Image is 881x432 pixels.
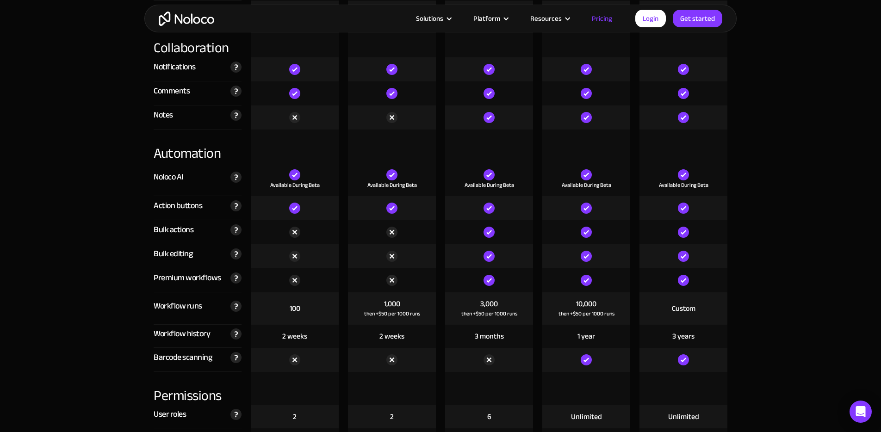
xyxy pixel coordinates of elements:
[154,351,212,364] div: Barcode scanning
[473,12,500,25] div: Platform
[558,309,614,318] div: then +$50 per 1000 runs
[461,309,517,318] div: then +$50 per 1000 runs
[672,303,695,314] div: Custom
[154,247,192,261] div: Bulk editing
[154,199,202,213] div: Action buttons
[159,12,214,26] a: home
[290,303,300,314] div: 100
[364,309,420,318] div: then +$50 per 1000 runs
[270,180,320,190] div: Available During Beta
[154,108,173,122] div: Notes
[416,12,443,25] div: Solutions
[367,180,417,190] div: Available During Beta
[465,180,514,190] div: Available During Beta
[154,372,242,405] div: Permissions
[462,12,519,25] div: Platform
[668,412,699,422] div: Unlimited
[154,271,221,285] div: Premium workflows
[519,12,580,25] div: Resources
[673,10,722,27] a: Get started
[154,24,242,57] div: Collaboration
[154,299,202,313] div: Workflow runs
[635,10,666,27] a: Login
[154,170,183,184] div: Noloco AI
[659,180,708,190] div: Available During Beta
[390,412,394,422] div: 2
[577,331,595,341] div: 1 year
[562,180,611,190] div: Available During Beta
[154,60,196,74] div: Notifications
[154,407,186,421] div: User roles
[154,327,210,341] div: Workflow history
[282,331,307,341] div: 2 weeks
[580,12,624,25] a: Pricing
[293,412,297,422] div: 2
[576,299,596,309] div: 10,000
[379,331,404,341] div: 2 weeks
[850,401,872,423] div: Open Intercom Messenger
[475,331,504,341] div: 3 months
[571,412,602,422] div: Unlimited
[480,299,498,309] div: 3,000
[404,12,462,25] div: Solutions
[672,331,695,341] div: 3 years
[384,299,400,309] div: 1,000
[530,12,562,25] div: Resources
[487,412,491,422] div: 6
[154,223,193,237] div: Bulk actions
[154,84,190,98] div: Comments
[154,130,242,163] div: Automation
